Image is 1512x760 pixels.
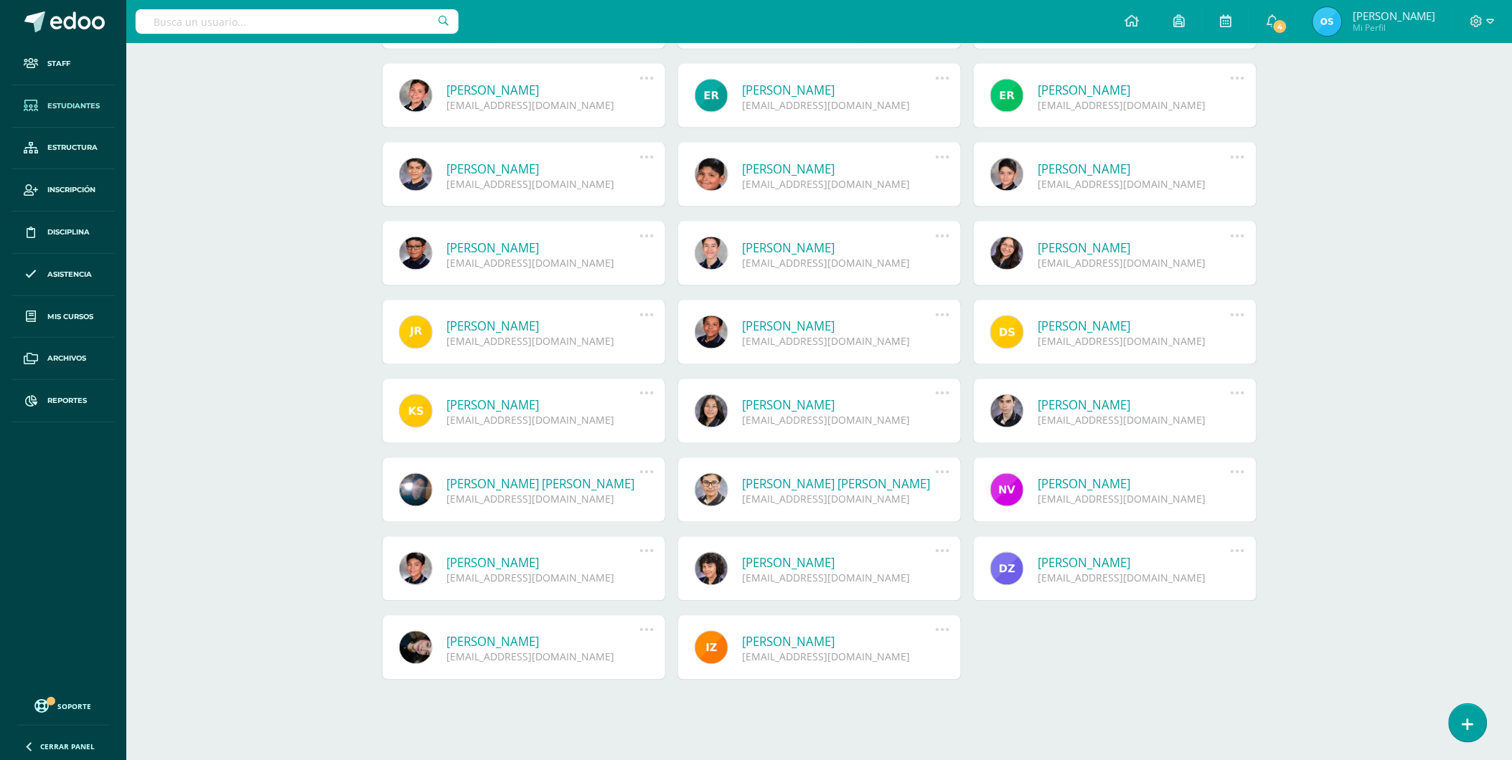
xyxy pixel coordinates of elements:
[743,256,936,270] div: [EMAIL_ADDRESS][DOMAIN_NAME]
[743,555,936,571] a: [PERSON_NAME]
[47,353,86,364] span: Archivos
[136,9,459,34] input: Busca un usuario...
[11,296,115,338] a: Mis cursos
[1038,397,1231,414] a: [PERSON_NAME]
[1272,19,1288,34] span: 4
[1038,555,1231,571] a: [PERSON_NAME]
[743,161,936,177] a: [PERSON_NAME]
[58,701,92,711] span: Soporte
[11,169,115,212] a: Inscripción
[743,493,936,506] div: [EMAIL_ADDRESS][DOMAIN_NAME]
[1038,414,1231,427] div: [EMAIL_ADDRESS][DOMAIN_NAME]
[447,82,640,98] a: [PERSON_NAME]
[1038,476,1231,493] a: [PERSON_NAME]
[447,397,640,414] a: [PERSON_NAME]
[743,414,936,427] div: [EMAIL_ADDRESS][DOMAIN_NAME]
[11,254,115,296] a: Asistencia
[447,650,640,664] div: [EMAIL_ADDRESS][DOMAIN_NAME]
[1038,177,1231,191] div: [EMAIL_ADDRESS][DOMAIN_NAME]
[47,142,98,153] span: Estructura
[743,98,936,112] div: [EMAIL_ADDRESS][DOMAIN_NAME]
[743,397,936,414] a: [PERSON_NAME]
[1313,7,1342,36] img: 070b477f6933f8ce66674da800cc5d3f.png
[1038,161,1231,177] a: [PERSON_NAME]
[447,571,640,585] div: [EMAIL_ADDRESS][DOMAIN_NAME]
[1353,22,1435,34] span: Mi Perfil
[743,476,936,493] a: [PERSON_NAME] [PERSON_NAME]
[1038,239,1231,256] a: [PERSON_NAME]
[1038,82,1231,98] a: [PERSON_NAME]
[11,43,115,85] a: Staff
[743,318,936,335] a: [PERSON_NAME]
[447,493,640,506] div: [EMAIL_ADDRESS][DOMAIN_NAME]
[47,184,95,196] span: Inscripción
[743,634,936,650] a: [PERSON_NAME]
[1038,256,1231,270] div: [EMAIL_ADDRESS][DOMAIN_NAME]
[11,380,115,422] a: Reportes
[47,58,70,70] span: Staff
[447,98,640,112] div: [EMAIL_ADDRESS][DOMAIN_NAME]
[447,476,640,493] a: [PERSON_NAME] [PERSON_NAME]
[11,212,115,254] a: Disciplina
[47,269,92,280] span: Asistencia
[447,555,640,571] a: [PERSON_NAME]
[447,335,640,348] div: [EMAIL_ADDRESS][DOMAIN_NAME]
[1038,318,1231,335] a: [PERSON_NAME]
[17,695,109,715] a: Soporte
[11,128,115,170] a: Estructura
[1038,98,1231,112] div: [EMAIL_ADDRESS][DOMAIN_NAME]
[1353,9,1435,23] span: [PERSON_NAME]
[743,177,936,191] div: [EMAIL_ADDRESS][DOMAIN_NAME]
[447,161,640,177] a: [PERSON_NAME]
[47,227,90,238] span: Disciplina
[1038,571,1231,585] div: [EMAIL_ADDRESS][DOMAIN_NAME]
[11,85,115,128] a: Estudiantes
[1038,493,1231,506] div: [EMAIL_ADDRESS][DOMAIN_NAME]
[447,318,640,335] a: [PERSON_NAME]
[47,100,100,112] span: Estudiantes
[743,82,936,98] a: [PERSON_NAME]
[447,414,640,427] div: [EMAIL_ADDRESS][DOMAIN_NAME]
[447,256,640,270] div: [EMAIL_ADDRESS][DOMAIN_NAME]
[447,634,640,650] a: [PERSON_NAME]
[47,311,93,323] span: Mis cursos
[743,239,936,256] a: [PERSON_NAME]
[11,338,115,380] a: Archivos
[743,571,936,585] div: [EMAIL_ADDRESS][DOMAIN_NAME]
[447,177,640,191] div: [EMAIL_ADDRESS][DOMAIN_NAME]
[40,741,95,751] span: Cerrar panel
[1038,335,1231,348] div: [EMAIL_ADDRESS][DOMAIN_NAME]
[743,650,936,664] div: [EMAIL_ADDRESS][DOMAIN_NAME]
[47,395,87,407] span: Reportes
[447,239,640,256] a: [PERSON_NAME]
[743,335,936,348] div: [EMAIL_ADDRESS][DOMAIN_NAME]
